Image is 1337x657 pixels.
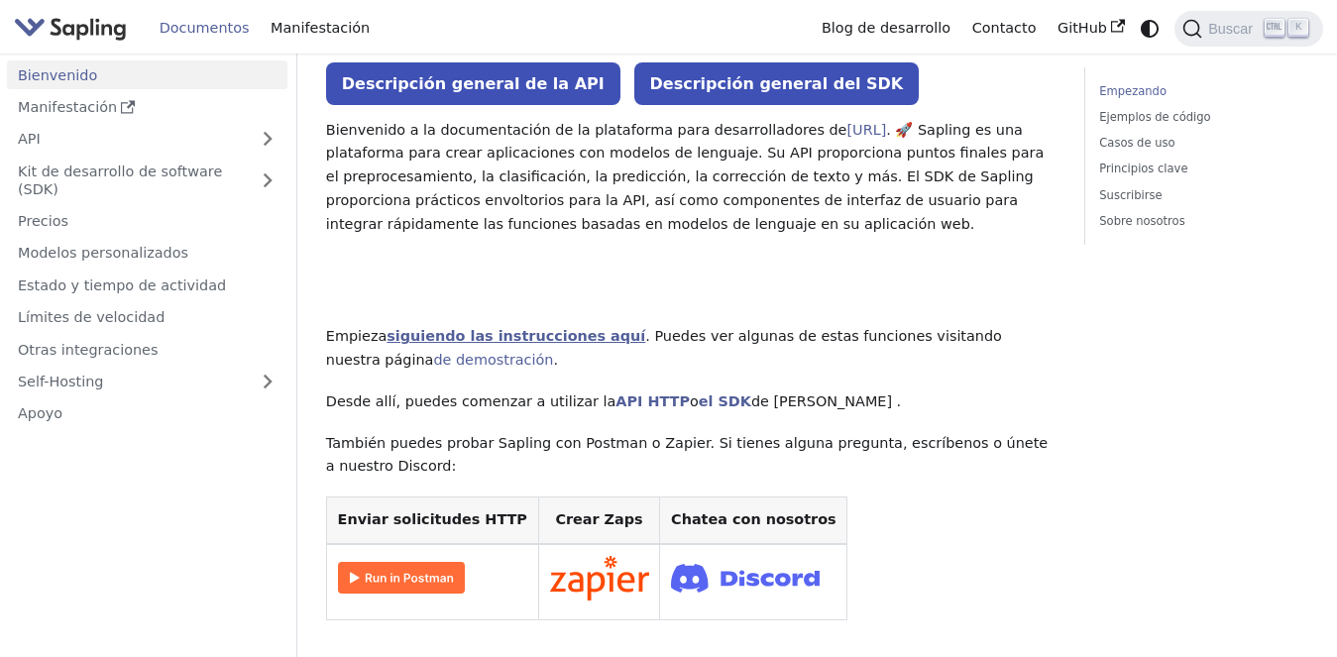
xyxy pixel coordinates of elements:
[634,62,920,105] a: Descripción general del SDK
[972,20,1037,36] font: Contacto
[1047,13,1135,44] a: GitHub
[751,393,901,409] font: de [PERSON_NAME] .
[18,164,222,197] font: Kit de desarrollo de software (SDK)
[1136,14,1165,43] button: Cambiar entre modo oscuro y claro (actualmente modo sistema)
[7,125,248,154] a: API
[671,558,820,599] img: Únete a Discord
[650,74,904,93] font: Descripción general del SDK
[260,13,381,44] a: Manifestación
[1208,21,1253,37] font: Buscar
[7,271,287,299] a: Estado y tiempo de actividad
[18,245,188,261] font: Modelos personalizados
[326,122,1044,232] font: . 🚀 Sapling es una plataforma para crear aplicaciones con modelos de lenguaje. Su API proporciona...
[1099,160,1301,178] a: Principios clave
[555,511,642,527] font: Crear Zaps
[1099,108,1301,127] a: Ejemplos de código
[160,20,250,36] font: Documentos
[550,556,649,602] img: Conectarse en Zapier
[1099,110,1210,124] font: Ejemplos de código
[615,393,690,409] a: API HTTP
[699,393,751,409] a: el SDK
[326,328,387,344] font: Empieza
[7,303,287,332] a: Límites de velocidad
[7,60,287,89] a: Bienvenido
[18,277,226,293] font: Estado y tiempo de actividad
[1099,134,1301,153] a: Casos de uso
[271,20,370,36] font: Manifestación
[7,368,287,396] a: Self-Hosting
[846,122,886,138] a: [URL]
[14,14,127,43] img: Sapling.ai
[149,13,260,44] a: Documentos
[1099,212,1301,231] a: Sobre nosotros
[1288,19,1308,37] kbd: K
[1099,84,1167,98] font: Empezando
[338,511,527,527] font: Enviar solicitudes HTTP
[7,399,287,428] a: Apoyo
[326,435,1048,475] font: También puedes probar Sapling con Postman o Zapier. Si tienes alguna pregunta, escríbenos o únete...
[387,328,645,344] a: siguiendo las instrucciones aquí
[7,335,287,364] a: Otras integraciones
[1174,11,1322,47] button: Buscar (Comando+K)
[811,13,961,44] a: Blog de desarrollo
[326,122,847,138] font: Bienvenido a la documentación de la plataforma para desarrolladores de
[248,125,287,154] button: Expandir la categoría de la barra lateral 'API'
[326,62,620,105] a: Descripción general de la API
[18,99,117,115] font: Manifestación
[18,309,165,325] font: Límites de velocidad
[961,13,1047,44] a: Contacto
[1099,188,1162,202] font: Suscribirse
[342,74,605,93] font: Descripción general de la API
[18,405,62,421] font: Apoyo
[326,393,616,409] font: Desde allí, puedes comenzar a utilizar la
[18,213,68,229] font: Precios
[1099,162,1187,175] font: Principios clave
[326,328,1002,368] font: . Puedes ver algunas de estas funciones visitando nuestra página
[14,14,134,43] a: Sapling.ai
[7,93,287,122] a: Manifestación
[18,342,158,358] font: Otras integraciones
[822,20,950,36] font: Blog de desarrollo
[18,67,97,83] font: Bienvenido
[690,393,699,409] font: o
[248,157,287,203] button: Expandir la categoría de la barra lateral 'SDK'
[7,239,287,268] a: Modelos personalizados
[1099,82,1301,101] a: Empezando
[7,157,248,203] a: Kit de desarrollo de software (SDK)
[338,562,465,594] img: Corre en Cartero
[433,352,553,368] a: de demostración
[18,131,41,147] font: API
[671,511,836,527] font: Chatea con nosotros
[1099,186,1301,205] a: Suscribirse
[1058,20,1107,36] font: GitHub
[553,352,558,368] font: .
[1099,136,1174,150] font: Casos de uso
[7,207,287,236] a: Precios
[1099,214,1184,228] font: Sobre nosotros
